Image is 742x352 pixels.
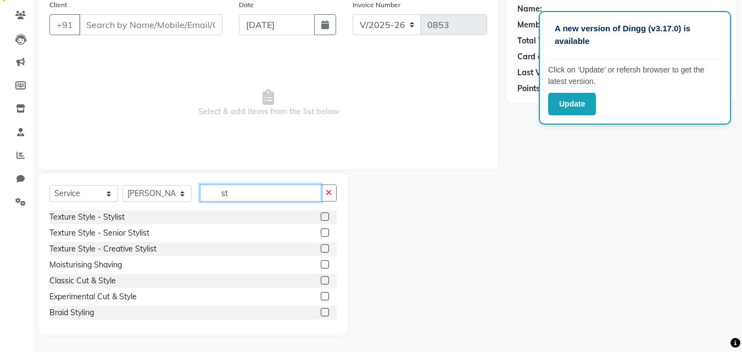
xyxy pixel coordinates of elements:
[517,83,542,94] div: Points:
[49,275,116,287] div: Classic Cut & Style
[49,259,122,271] div: Moisturising Shaving
[555,23,715,47] p: A new version of Dingg (v3.17.0) is available
[49,291,137,303] div: Experimental Cut & Style
[517,67,554,79] div: Last Visit:
[79,14,222,35] input: Search by Name/Mobile/Email/Code
[517,51,562,63] div: Card on file:
[548,93,596,115] button: Update
[49,211,125,223] div: Texture Style - Stylist
[49,243,157,255] div: Texture Style - Creative Stylist
[49,14,80,35] button: +91
[517,19,565,31] div: Membership:
[49,48,487,158] span: Select & add items from the list below
[517,3,542,15] div: Name:
[49,307,94,319] div: Braid Styling
[548,64,722,87] p: Click on ‘Update’ or refersh browser to get the latest version.
[49,227,149,239] div: Texture Style - Senior Stylist
[517,35,561,47] div: Total Visits:
[200,185,321,202] input: Search or Scan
